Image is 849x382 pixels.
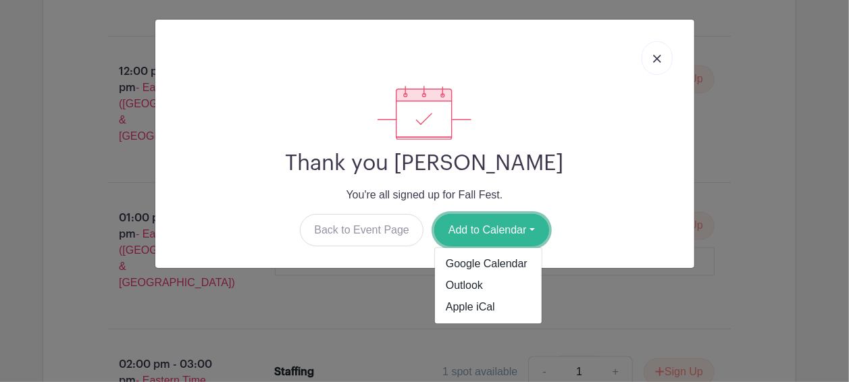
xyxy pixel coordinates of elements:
a: Outlook [435,275,542,297]
p: You're all signed up for Fall Fest. [166,187,684,203]
button: Add to Calendar [434,214,549,246]
h2: Thank you [PERSON_NAME] [166,151,684,176]
img: close_button-5f87c8562297e5c2d7936805f587ecaba9071eb48480494691a3f1689db116b3.svg [653,55,661,63]
a: Apple iCal [435,297,542,319]
a: Google Calendar [435,254,542,275]
a: Back to Event Page [300,214,423,246]
img: signup_complete-c468d5dda3e2740ee63a24cb0ba0d3ce5d8a4ecd24259e683200fb1569d990c8.svg [378,86,471,140]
